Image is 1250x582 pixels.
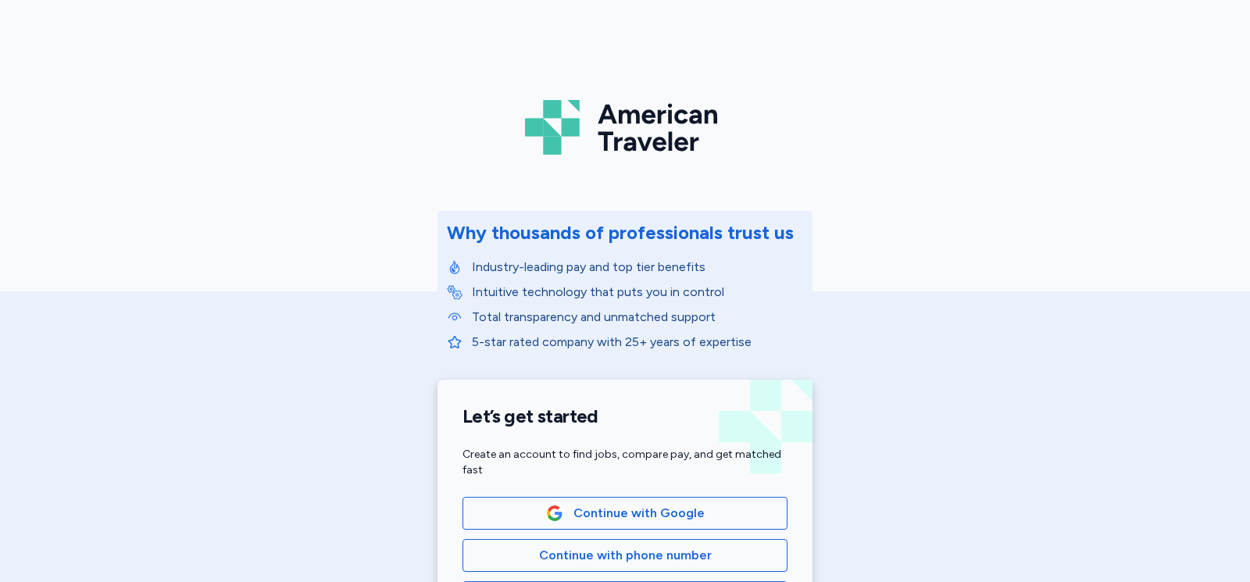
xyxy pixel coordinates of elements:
button: Continue with phone number [462,539,787,572]
p: Intuitive technology that puts you in control [472,283,803,302]
img: Logo [525,94,725,161]
img: Google Logo [546,505,563,522]
div: Create an account to find jobs, compare pay, and get matched fast [462,447,787,478]
p: Industry-leading pay and top tier benefits [472,258,803,277]
span: Continue with Google [573,504,705,523]
div: Why thousands of professionals trust us [447,220,794,245]
p: Total transparency and unmatched support [472,308,803,327]
h1: Let’s get started [462,405,787,428]
button: Google LogoContinue with Google [462,497,787,530]
span: Continue with phone number [539,546,712,565]
p: 5-star rated company with 25+ years of expertise [472,333,803,352]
